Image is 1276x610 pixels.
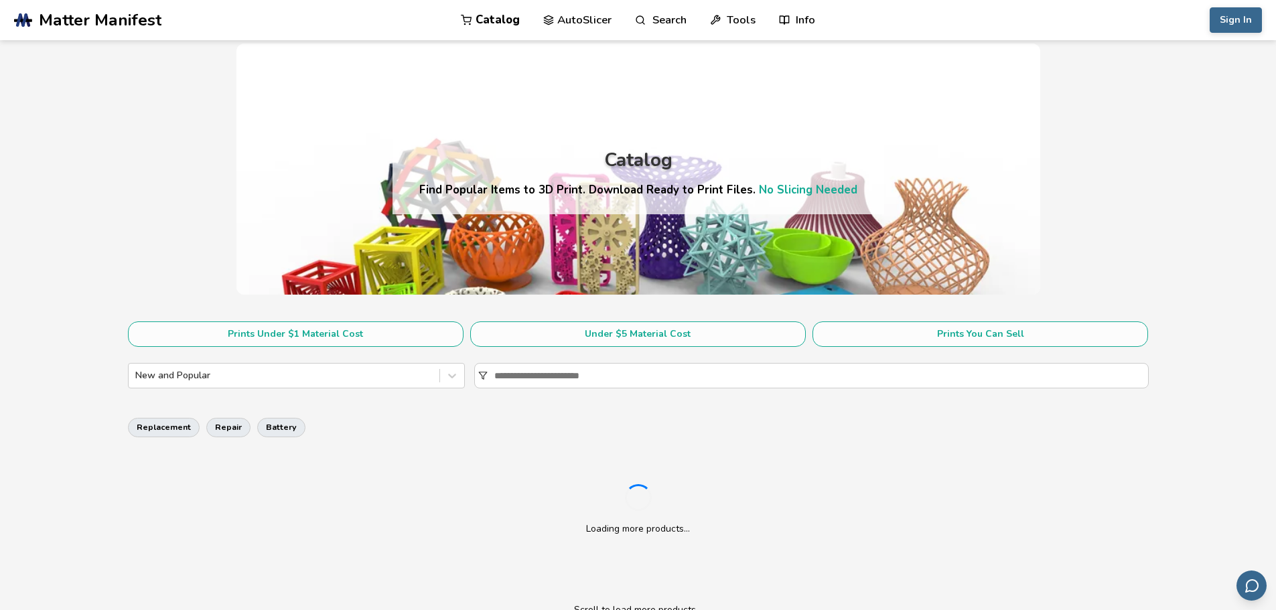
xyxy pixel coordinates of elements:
[1236,570,1267,601] button: Send feedback via email
[759,182,857,198] a: No Slicing Needed
[419,182,857,198] h4: Find Popular Items to 3D Print. Download Ready to Print Files.
[135,370,138,381] input: New and Popular
[257,418,305,437] button: battery
[128,321,464,347] button: Prints Under $1 Material Cost
[812,321,1148,347] button: Prints You Can Sell
[604,150,672,171] div: Catalog
[586,522,690,536] p: Loading more products...
[39,11,161,29] span: Matter Manifest
[128,418,200,437] button: replacement
[1210,7,1262,33] button: Sign In
[470,321,806,347] button: Under $5 Material Cost
[206,418,251,437] button: repair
